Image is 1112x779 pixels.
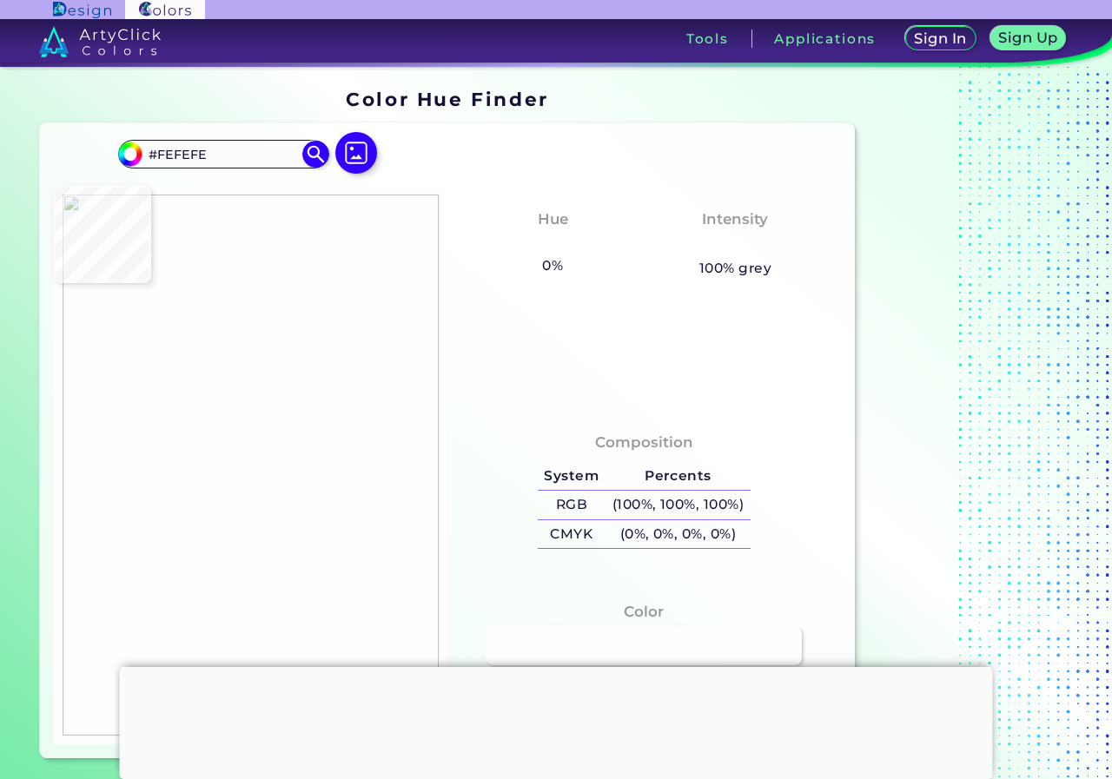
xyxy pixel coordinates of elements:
[774,32,876,45] h3: Applications
[302,141,328,167] img: icon search
[538,491,606,519] h5: RGB
[699,257,771,280] h5: 100% grey
[908,28,973,50] a: Sign In
[706,234,764,254] h3: None
[335,132,377,174] img: icon picture
[917,32,965,45] h5: Sign In
[862,83,1079,765] iframe: Advertisement
[595,430,693,455] h4: Composition
[535,254,569,277] h5: 0%
[993,28,1062,50] a: Sign Up
[53,2,111,18] img: ArtyClick Design logo
[120,667,993,775] iframe: Advertisement
[1001,31,1056,44] h5: Sign Up
[39,26,162,57] img: logo_artyclick_colors_white.svg
[686,32,729,45] h3: Tools
[142,142,304,166] input: type color..
[346,86,548,112] h1: Color Hue Finder
[524,234,582,254] h3: None
[606,491,751,519] h5: (100%, 100%, 100%)
[606,462,751,491] h5: Percents
[624,599,664,624] h4: Color
[538,207,568,232] h4: Hue
[538,462,606,491] h5: System
[63,195,439,736] img: de87ba22-58a5-4d13-afb8-c7ba96309f9b
[702,207,768,232] h4: Intensity
[606,520,751,549] h5: (0%, 0%, 0%, 0%)
[538,520,606,549] h5: CMYK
